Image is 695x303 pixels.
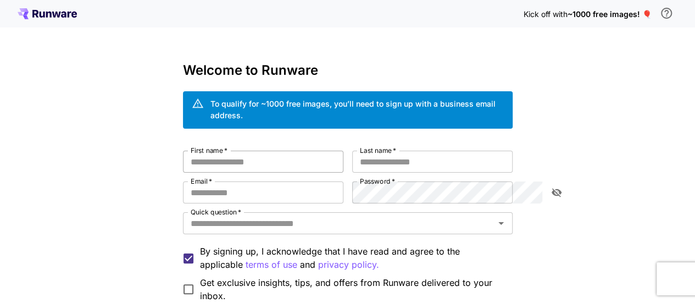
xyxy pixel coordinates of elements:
[360,177,395,186] label: Password
[493,216,509,231] button: Open
[360,146,396,155] label: Last name
[191,177,212,186] label: Email
[318,258,379,272] p: privacy policy.
[246,258,297,272] p: terms of use
[200,245,504,272] p: By signing up, I acknowledge that I have read and agree to the applicable and
[183,63,513,78] h3: Welcome to Runware
[191,207,241,217] label: Quick question
[191,146,227,155] label: First name
[547,183,566,202] button: toggle password visibility
[567,9,651,19] span: ~1000 free images! 🎈
[246,258,297,272] button: By signing up, I acknowledge that I have read and agree to the applicable and privacy policy.
[200,276,504,302] span: Get exclusive insights, tips, and offers from Runware delivered to your inbox.
[210,98,504,121] div: To qualify for ~1000 free images, you’ll need to sign up with a business email address.
[318,258,379,272] button: By signing up, I acknowledge that I have read and agree to the applicable terms of use and
[655,2,677,24] button: In order to qualify for free credit, you need to sign up with a business email address and click ...
[523,9,567,19] span: Kick off with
